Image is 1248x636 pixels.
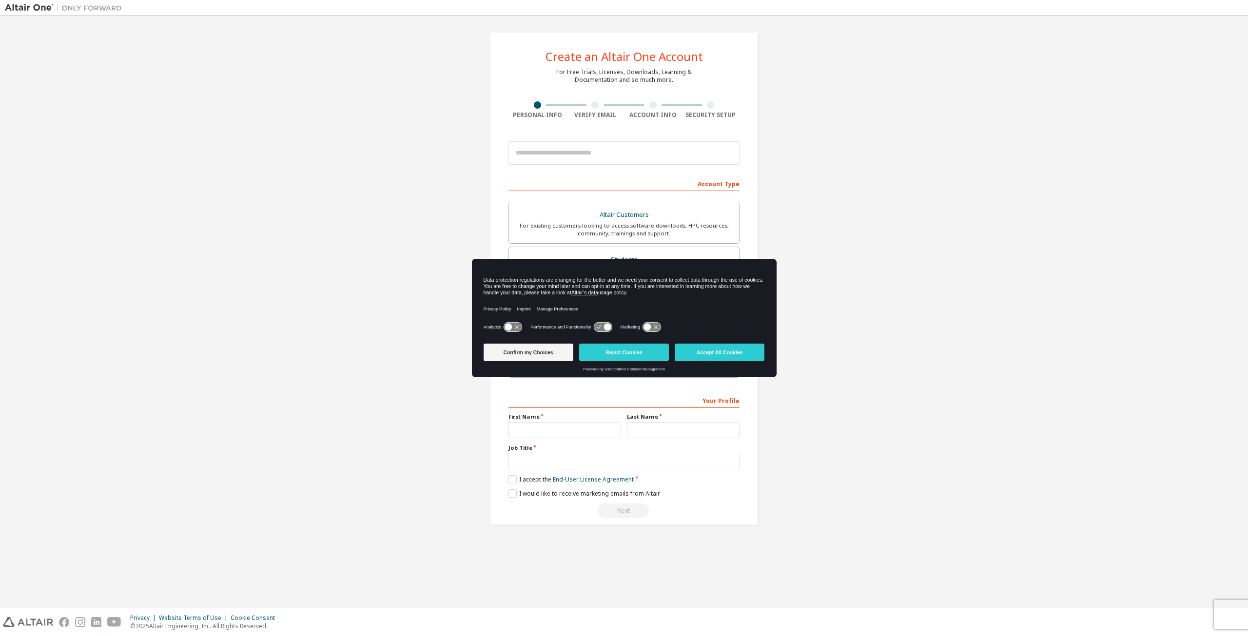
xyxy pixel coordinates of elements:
[5,3,127,13] img: Altair One
[508,444,740,452] label: Job Title
[515,253,733,267] div: Students
[508,503,740,518] div: Read and acccept EULA to continue
[75,617,85,627] img: instagram.svg
[515,208,733,222] div: Altair Customers
[546,51,703,62] div: Create an Altair One Account
[627,413,740,421] label: Last Name
[508,489,660,498] label: I would like to receive marketing emails from Altair
[508,413,621,421] label: First Name
[624,111,682,119] div: Account Info
[130,614,159,622] div: Privacy
[508,111,566,119] div: Personal Info
[107,617,121,627] img: youtube.svg
[508,175,740,191] div: Account Type
[130,622,281,630] p: © 2025 Altair Engineering, Inc. All Rights Reserved.
[566,111,624,119] div: Verify Email
[508,392,740,408] div: Your Profile
[159,614,231,622] div: Website Terms of Use
[91,617,101,627] img: linkedin.svg
[508,475,634,483] label: I accept the
[3,617,53,627] img: altair_logo.svg
[556,68,692,84] div: For Free Trials, Licenses, Downloads, Learning & Documentation and so much more.
[682,111,740,119] div: Security Setup
[553,475,634,483] a: End-User License Agreement
[59,617,69,627] img: facebook.svg
[231,614,281,622] div: Cookie Consent
[515,222,733,237] div: For existing customers looking to access software downloads, HPC resources, community, trainings ...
